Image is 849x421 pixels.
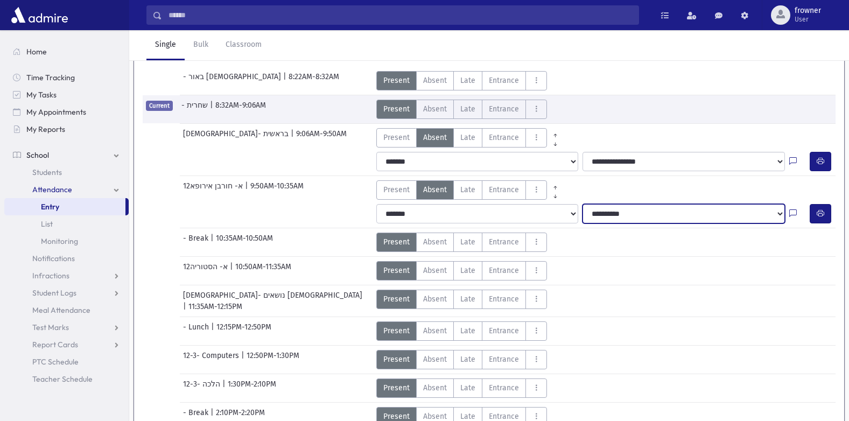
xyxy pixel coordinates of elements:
[4,319,129,336] a: Test Marks
[4,43,129,60] a: Home
[423,293,447,305] span: Absent
[376,71,547,90] div: AttTypes
[4,198,125,215] a: Entry
[222,378,228,398] span: |
[4,121,129,138] a: My Reports
[383,354,410,365] span: Present
[460,325,475,336] span: Late
[32,374,93,384] span: Teacher Schedule
[423,354,447,365] span: Absent
[32,185,72,194] span: Attendance
[32,357,79,367] span: PTC Schedule
[181,100,210,119] span: - שחרית
[376,261,547,280] div: AttTypes
[183,321,211,341] span: - Lunch
[283,71,289,90] span: |
[460,103,475,115] span: Late
[423,132,447,143] span: Absent
[216,321,271,341] span: 12:15PM-12:50PM
[4,215,129,233] a: List
[460,354,475,365] span: Late
[383,103,410,115] span: Present
[211,233,216,252] span: |
[4,181,129,198] a: Attendance
[376,321,547,341] div: AttTypes
[241,350,247,369] span: |
[296,128,347,148] span: 9:06AM-9:50AM
[188,301,242,312] span: 11:35AM-12:15PM
[376,128,564,148] div: AttTypes
[547,180,564,189] a: All Prior
[383,325,410,336] span: Present
[41,202,59,212] span: Entry
[183,233,211,252] span: - Break
[460,184,475,195] span: Late
[489,382,519,394] span: Entrance
[383,132,410,143] span: Present
[217,30,270,60] a: Classroom
[4,86,129,103] a: My Tasks
[183,290,364,301] span: [DEMOGRAPHIC_DATA]- נושאים [DEMOGRAPHIC_DATA]
[32,288,76,298] span: Student Logs
[460,132,475,143] span: Late
[489,325,519,336] span: Entrance
[4,336,129,353] a: Report Cards
[32,254,75,263] span: Notifications
[547,128,564,137] a: All Prior
[26,47,47,57] span: Home
[423,265,447,276] span: Absent
[26,90,57,100] span: My Tasks
[245,180,250,200] span: |
[26,150,49,160] span: School
[9,4,71,26] img: AdmirePro
[185,30,217,60] a: Bulk
[460,75,475,86] span: Late
[4,146,129,164] a: School
[250,180,304,200] span: 9:50AM-10:35AM
[4,284,129,301] a: Student Logs
[183,378,222,398] span: 12-3- הלכה
[489,265,519,276] span: Entrance
[460,293,475,305] span: Late
[489,132,519,143] span: Entrance
[211,321,216,341] span: |
[489,184,519,195] span: Entrance
[383,293,410,305] span: Present
[423,75,447,86] span: Absent
[4,267,129,284] a: Infractions
[4,353,129,370] a: PTC Schedule
[489,293,519,305] span: Entrance
[4,69,129,86] a: Time Tracking
[383,382,410,394] span: Present
[547,189,564,198] a: All Later
[4,301,129,319] a: Meal Attendance
[180,52,236,61] i: [DATE] Sessions:
[32,305,90,315] span: Meal Attendance
[460,236,475,248] span: Late
[4,164,129,181] a: Students
[41,219,53,229] span: List
[423,325,447,336] span: Absent
[32,340,78,349] span: Report Cards
[291,128,296,148] span: |
[183,71,283,90] span: - באור [DEMOGRAPHIC_DATA]
[376,350,547,369] div: AttTypes
[4,370,129,388] a: Teacher Schedule
[383,265,410,276] span: Present
[230,261,235,280] span: |
[162,5,638,25] input: Search
[210,100,215,119] span: |
[216,233,273,252] span: 10:35AM-10:50AM
[376,100,547,119] div: AttTypes
[26,73,75,82] span: Time Tracking
[228,378,276,398] span: 1:30PM-2:10PM
[26,107,86,117] span: My Appointments
[489,103,519,115] span: Entrance
[460,382,475,394] span: Late
[423,236,447,248] span: Absent
[376,290,547,309] div: AttTypes
[489,236,519,248] span: Entrance
[41,236,78,246] span: Monitoring
[795,6,821,15] span: frowner
[183,128,291,148] span: [DEMOGRAPHIC_DATA]- בראשית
